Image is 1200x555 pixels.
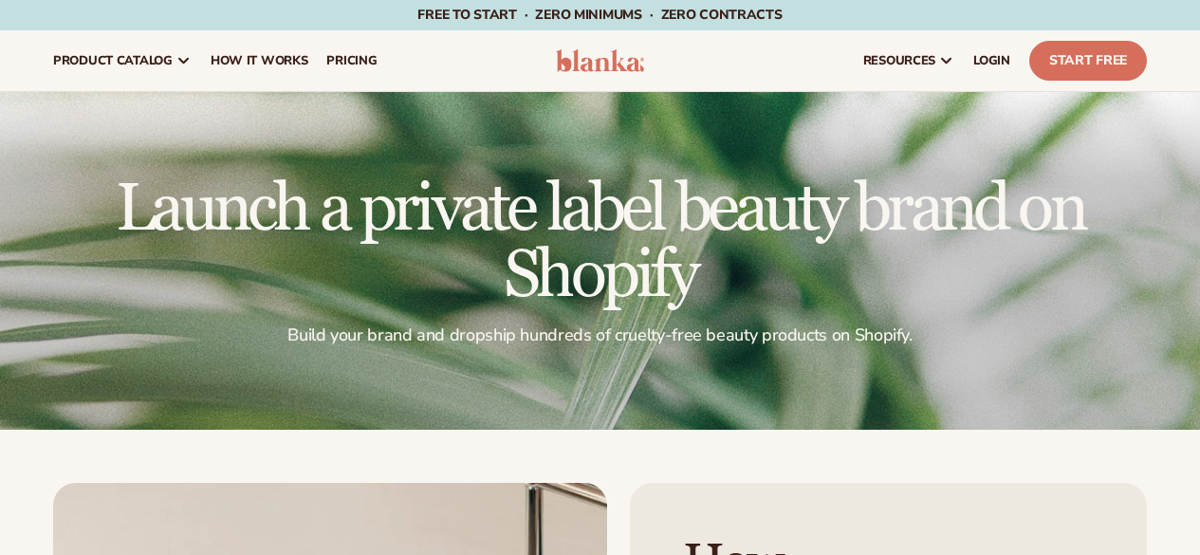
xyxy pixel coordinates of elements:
a: How It Works [201,30,318,91]
a: LOGIN [964,30,1020,91]
a: product catalog [44,30,201,91]
a: resources [854,30,964,91]
span: product catalog [53,53,173,68]
span: resources [863,53,935,68]
span: How It Works [211,53,308,68]
span: Free to start · ZERO minimums · ZERO contracts [417,6,782,24]
a: pricing [317,30,386,91]
img: logo [556,49,645,72]
a: Start Free [1029,41,1147,81]
p: Build your brand and dropship hundreds of cruelty-free beauty products on Shopify. [53,324,1147,346]
span: pricing [326,53,377,68]
h1: Launch a private label beauty brand on Shopify [53,176,1147,309]
span: LOGIN [973,53,1010,68]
